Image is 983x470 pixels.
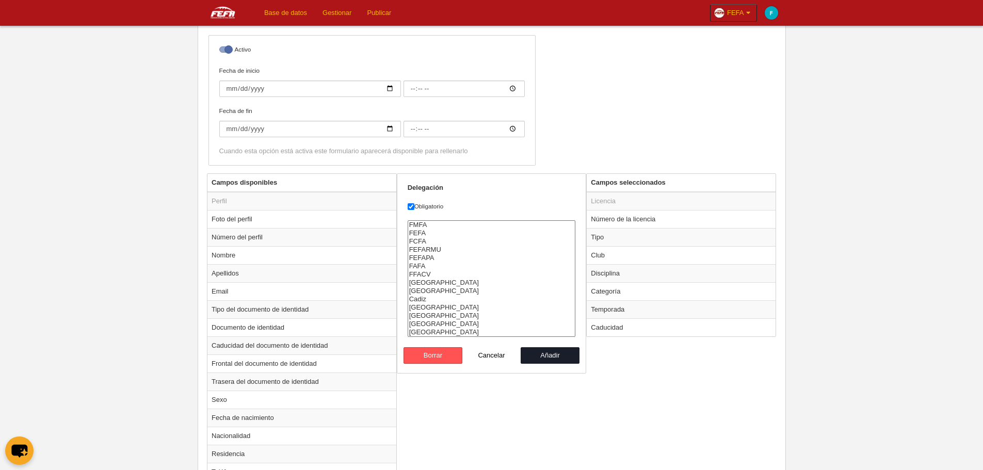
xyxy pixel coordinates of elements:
td: Licencia [587,192,776,210]
td: Disciplina [587,264,776,282]
th: Campos disponibles [207,174,396,192]
a: FEFA [710,4,757,22]
td: Trasera del documento de identidad [207,372,396,391]
img: Oazxt6wLFNvE.30x30.jpg [714,8,724,18]
td: Tipo [587,228,776,246]
option: FEFARMU [408,246,575,254]
option: FAFA [408,262,575,270]
option: FMFA [408,221,575,229]
th: Campos seleccionados [587,174,776,192]
td: Residencia [207,445,396,463]
input: Fecha de inicio [219,80,401,97]
td: Documento de identidad [207,318,396,336]
div: Cuando esta opción está activa este formulario aparecerá disponible para rellenarlo [219,147,525,156]
td: Frontal del documento de identidad [207,354,396,372]
td: Apellidos [207,264,396,282]
button: Cancelar [462,347,521,364]
td: Tipo del documento de identidad [207,300,396,318]
option: Córdoba [408,303,575,312]
option: FEFAPA [408,254,575,262]
td: Número del perfil [207,228,396,246]
td: Caducidad del documento de identidad [207,336,396,354]
label: Fecha de inicio [219,66,525,97]
img: FEFA [198,6,248,19]
td: Nombre [207,246,396,264]
input: Fecha de fin [219,121,401,137]
span: FEFA [727,8,744,18]
option: FCFA [408,237,575,246]
option: Huelva [408,328,575,336]
td: Fecha de nacimiento [207,409,396,427]
img: c2l6ZT0zMHgzMCZmcz05JnRleHQ9RiZiZz0wMGFjYzE%3D.png [765,6,778,20]
label: Fecha de fin [219,106,525,137]
td: Sexo [207,391,396,409]
td: Club [587,246,776,264]
option: Sevilla [408,287,575,295]
option: Cadiz [408,295,575,303]
option: Granada [408,320,575,328]
td: Foto del perfil [207,210,396,228]
option: Málaga [408,312,575,320]
td: Categoría [587,282,776,300]
td: Perfil [207,192,396,210]
label: Activo [219,45,525,57]
option: FEFA [408,229,575,237]
option: Almería [408,279,575,287]
option: FFACV [408,270,575,279]
button: chat-button [5,436,34,465]
input: Obligatorio [408,203,414,210]
td: Temporada [587,300,776,318]
button: Borrar [404,347,462,364]
input: Fecha de fin [404,121,525,137]
td: Email [207,282,396,300]
label: Obligatorio [408,202,576,211]
td: Caducidad [587,318,776,336]
strong: Delegación [408,184,443,191]
button: Añadir [521,347,579,364]
td: Número de la licencia [587,210,776,228]
input: Fecha de inicio [404,80,525,97]
td: Nacionalidad [207,427,396,445]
